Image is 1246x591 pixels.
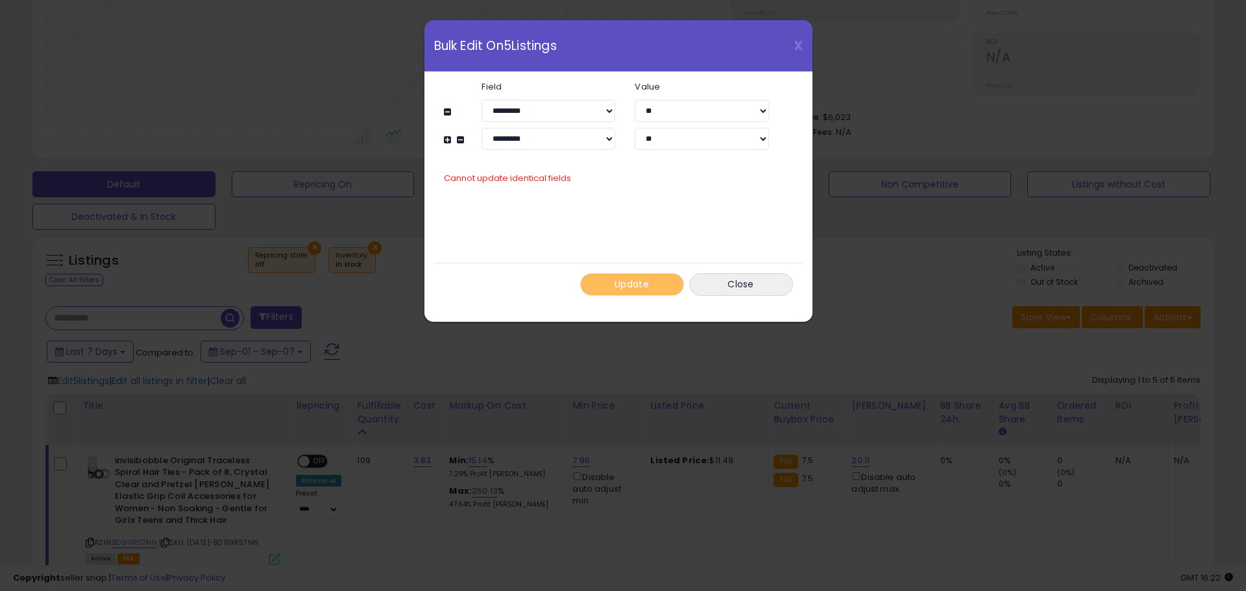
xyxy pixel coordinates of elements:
span: X [794,36,803,54]
label: Field [472,82,625,91]
span: Cannot update identical fields [444,172,571,184]
span: Update [615,278,649,291]
button: Close [689,273,793,296]
label: Value [625,82,778,91]
span: Bulk Edit On 5 Listings [434,40,557,52]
